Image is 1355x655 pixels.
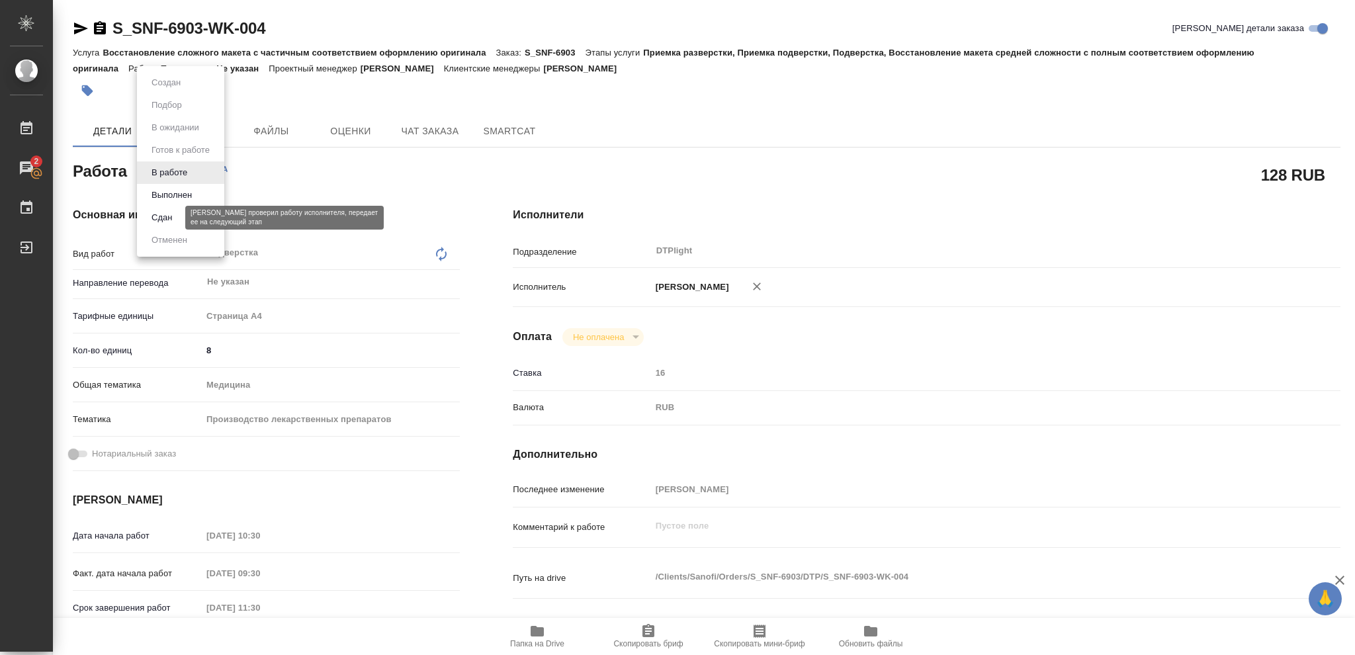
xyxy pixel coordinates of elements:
[148,233,191,247] button: Отменен
[148,210,176,225] button: Сдан
[148,188,196,202] button: Выполнен
[148,165,191,180] button: В работе
[148,143,214,157] button: Готов к работе
[148,98,186,112] button: Подбор
[148,120,203,135] button: В ожидании
[148,75,185,90] button: Создан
